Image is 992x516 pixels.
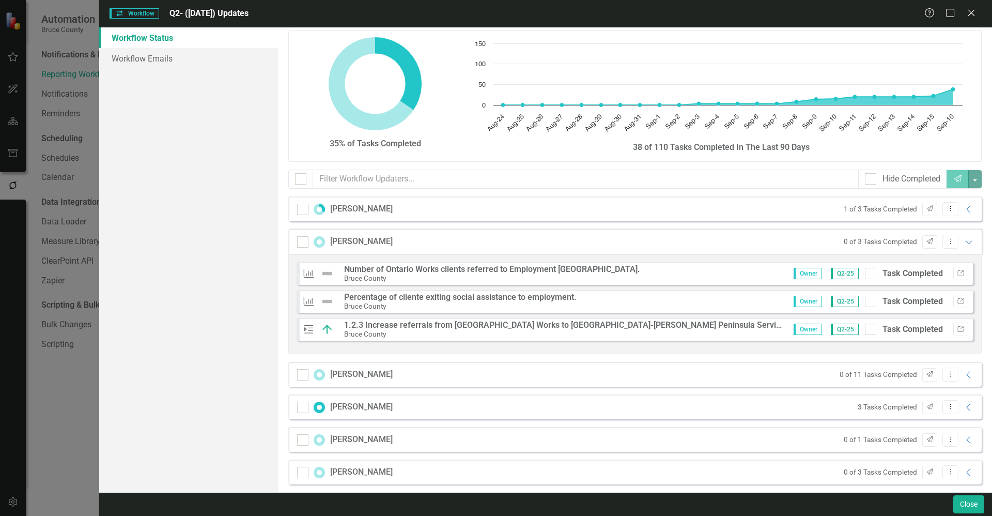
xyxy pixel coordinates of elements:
[831,268,859,279] span: Q2-25
[99,27,278,48] a: Workflow Status
[936,113,955,133] text: Sep-16
[892,95,896,99] path: Sep-13, 20. Tasks Completed.
[599,103,603,107] path: Aug-29, 0. Tasks Completed.
[603,113,623,133] text: Aug-30
[838,113,857,132] text: Sep-11
[818,113,838,133] text: Sep-10
[844,467,917,477] small: 0 of 3 Tasks Completed
[313,170,859,189] input: Filter Workflow Updaters...
[872,95,876,99] path: Sep-12, 20. Tasks Completed.
[794,296,822,307] span: Owner
[801,113,818,130] text: Sep-9
[330,139,421,148] strong: 35% of Tasks Completed
[853,95,857,99] path: Sep-11, 20. Tasks Completed.
[857,113,877,133] text: Sep-12
[684,113,701,130] text: Sep-3
[882,268,943,280] div: Task Completed
[844,435,917,445] small: 0 of 1 Tasks Completed
[618,103,622,107] path: Aug-30, 0. Tasks Completed.
[320,267,334,280] img: Not Defined
[99,48,278,69] a: Workflow Emails
[475,61,486,68] text: 100
[794,324,822,335] span: Owner
[664,113,681,130] text: Sep-2
[831,324,859,335] span: Q2-25
[540,103,544,107] path: Aug-26, 0. Tasks Completed.
[330,434,393,446] div: [PERSON_NAME]
[677,103,681,107] path: Sep-2, 0. Tasks Completed.
[520,103,524,107] path: Aug-25, 0. Tasks Completed.
[482,102,486,109] text: 0
[623,113,642,133] text: Aug-31
[657,103,661,107] path: Sep-1, 0. Tasks Completed.
[344,274,386,282] small: Bruce County
[344,292,577,302] strong: Percentage of cliente exiting social assistance to employment.
[344,330,386,338] small: Bruce County
[330,466,393,478] div: [PERSON_NAME]
[330,203,393,215] div: [PERSON_NAME]
[911,95,916,99] path: Sep-14, 20. Tasks Completed.
[560,103,564,107] path: Aug-27, 0. Tasks Completed.
[169,8,249,18] span: Q2- ([DATE]) Updates
[344,264,640,274] strong: Number of Ontario Works clients referred to Employment [GEOGRAPHIC_DATA].
[782,113,799,130] text: Sep-8
[896,113,916,133] text: Sep-14
[525,113,545,133] text: Aug-26
[645,113,662,130] text: Sep-1
[633,142,810,152] strong: 38 of 110 Tasks Completed In The Last 90 Days
[545,113,564,133] text: Aug-27
[814,97,818,101] path: Sep-9, 14. Tasks Completed.
[840,370,917,380] small: 0 of 11 Tasks Completed
[916,113,936,133] text: Sep-15
[882,324,943,336] div: Task Completed
[882,296,943,308] div: Task Completed
[320,323,334,336] img: On Track
[882,173,940,185] div: Hide Completed
[501,103,505,107] path: Aug-24, 0. Tasks Completed.
[951,87,955,92] path: Sep-16, 38. Tasks Completed.
[831,296,859,307] span: Q2-25
[110,8,159,19] span: Workflow
[931,94,935,98] path: Sep-15, 22. Tasks Completed.
[330,236,393,248] div: [PERSON_NAME]
[735,101,739,105] path: Sep-5, 3. Tasks Completed.
[833,97,838,101] path: Sep-10, 15. Tasks Completed.
[564,113,584,133] text: Aug-28
[877,113,896,133] text: Sep-13
[723,113,740,130] text: Sep-5
[505,113,525,133] text: Aug-25
[330,401,393,413] div: [PERSON_NAME]
[475,41,486,48] text: 150
[716,101,720,105] path: Sep-4, 3. Tasks Completed.
[742,113,760,130] text: Sep-6
[584,113,603,133] text: Aug-29
[794,268,822,279] span: Owner
[794,99,798,103] path: Sep-8, 8. Tasks Completed.
[470,38,968,142] svg: Interactive chart
[470,38,973,142] div: Chart. Highcharts interactive chart.
[344,302,386,310] small: Bruce County
[486,113,505,133] text: Aug-24
[844,237,917,247] small: 0 of 3 Tasks Completed
[703,113,720,130] text: Sep-4
[774,101,779,105] path: Sep-7, 3. Tasks Completed.
[579,103,583,107] path: Aug-28, 0. Tasks Completed.
[696,101,701,105] path: Sep-3, 3. Tasks Completed.
[953,495,984,513] button: Close
[762,113,779,130] text: Sep-7
[844,204,917,214] small: 1 of 3 Tasks Completed
[755,101,759,105] path: Sep-6, 3. Tasks Completed.
[858,402,917,412] small: 3 Tasks Completed
[478,82,486,88] text: 50
[638,103,642,107] path: Aug-31, 0. Tasks Completed.
[320,295,334,308] img: Not Defined
[330,369,393,381] div: [PERSON_NAME]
